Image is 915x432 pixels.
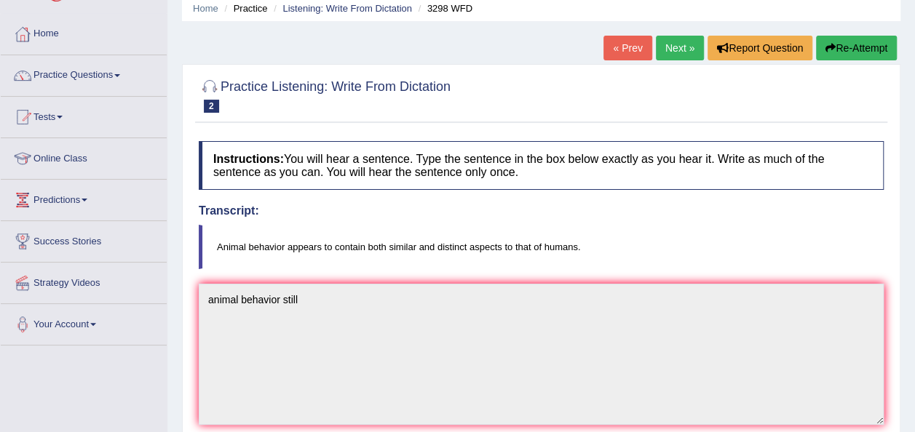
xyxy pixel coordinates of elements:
button: Re-Attempt [816,36,897,60]
a: Your Account [1,304,167,340]
span: 2 [204,100,219,113]
a: Strategy Videos [1,263,167,299]
a: « Prev [603,36,651,60]
li: Practice [221,1,267,15]
h4: Transcript: [199,204,884,217]
a: Practice Questions [1,55,167,92]
h4: You will hear a sentence. Type the sentence in the box below exactly as you hear it. Write as muc... [199,141,884,190]
a: Online Class [1,138,167,175]
a: Home [193,3,218,14]
a: Predictions [1,180,167,216]
h2: Practice Listening: Write From Dictation [199,76,451,113]
li: 3298 WFD [415,1,472,15]
a: Next » [656,36,704,60]
a: Tests [1,97,167,133]
b: Instructions: [213,153,284,165]
button: Report Question [708,36,812,60]
a: Listening: Write From Dictation [282,3,412,14]
blockquote: Animal behavior appears to contain both similar and distinct aspects to that of humans. [199,225,884,269]
a: Home [1,14,167,50]
a: Success Stories [1,221,167,257]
